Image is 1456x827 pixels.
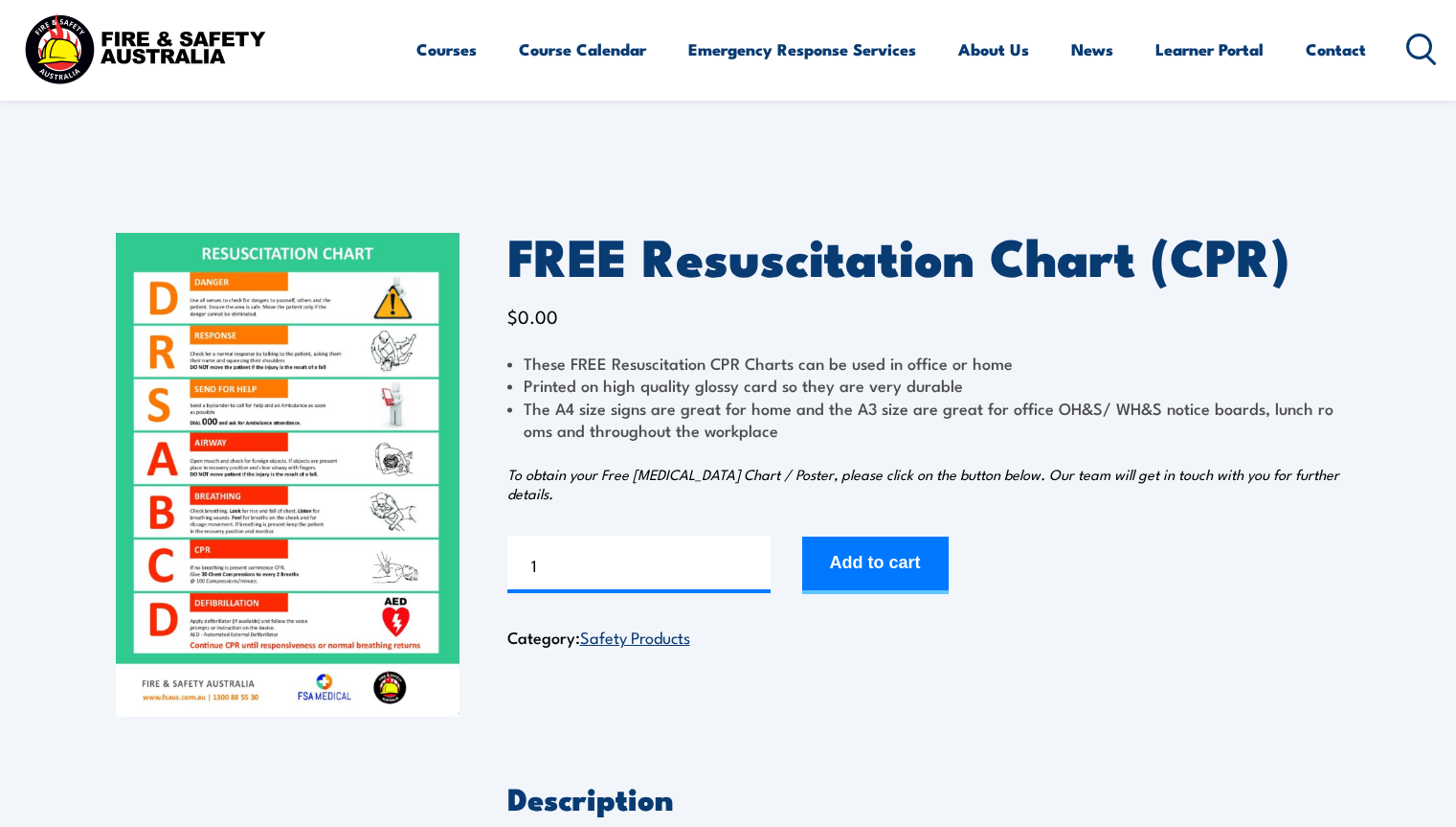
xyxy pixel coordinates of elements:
[1155,24,1264,75] a: Learner Portal
[507,397,1341,442] li: The A4 size signs are great for home and the A3 size are great for office OH&S/ WH&S notice board...
[507,625,690,649] span: Category:
[688,24,916,75] a: Emergency Response Services
[1306,24,1366,75] a: Contact
[116,233,459,717] img: FREE Resuscitation Chart - What are the 7 steps to CPR?
[507,374,1341,396] li: Printed on high quality glossy card so they are very durable
[958,24,1029,75] a: About Us
[507,536,771,593] input: Product quantity
[1071,24,1113,75] a: News
[416,24,477,75] a: Courses
[507,233,1341,278] h1: FREE Resuscitation Chart (CPR)
[507,303,518,329] span: $
[507,784,1341,811] h2: Description
[507,303,558,329] bdi: 0.00
[507,464,1339,503] em: To obtain your Free [MEDICAL_DATA] Chart / Poster, please click on the button below. Our team wil...
[519,24,646,75] a: Course Calendar
[802,537,949,594] button: Add to cart
[580,625,690,648] a: Safety Products
[507,352,1341,374] li: These FREE Resuscitation CPR Charts can be used in office or home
